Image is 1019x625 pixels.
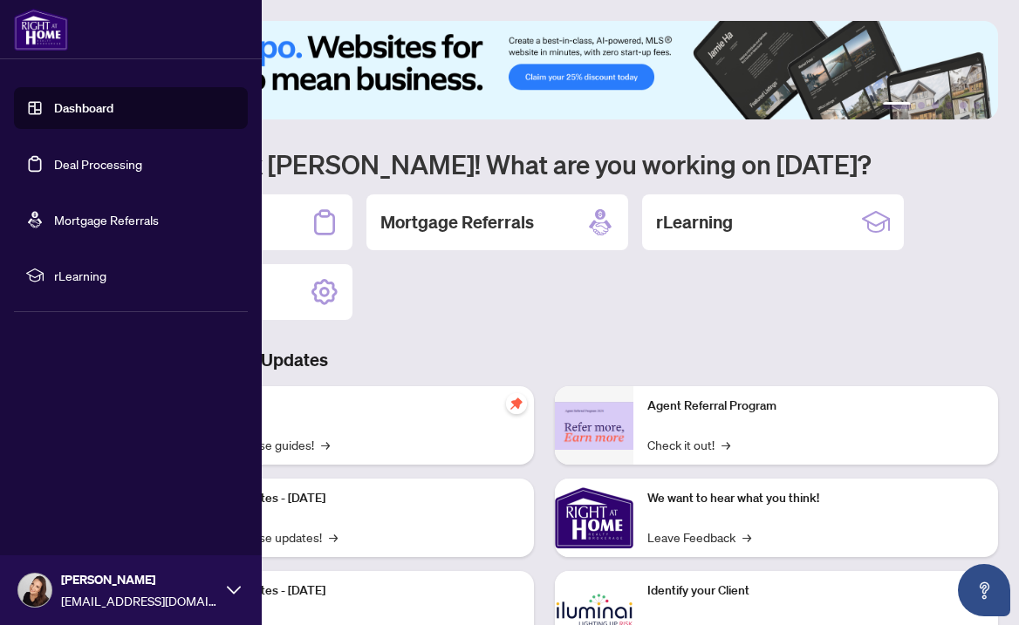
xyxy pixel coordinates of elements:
[61,591,218,610] span: [EMAIL_ADDRESS][DOMAIN_NAME]
[183,397,520,416] p: Self-Help
[742,527,751,547] span: →
[647,435,730,454] a: Check it out!→
[647,527,751,547] a: Leave Feedback→
[960,102,967,109] button: 5
[932,102,939,109] button: 3
[91,147,998,180] h1: Welcome back [PERSON_NAME]! What are you working on [DATE]?
[380,210,534,234] h2: Mortgage Referrals
[18,574,51,607] img: Profile Icon
[918,102,925,109] button: 2
[54,212,159,228] a: Mortgage Referrals
[883,102,911,109] button: 1
[506,393,527,414] span: pushpin
[329,527,338,547] span: →
[647,397,984,416] p: Agent Referral Program
[974,102,981,109] button: 6
[958,564,1010,616] button: Open asap
[647,581,984,601] p: Identify your Client
[183,489,520,508] p: Platform Updates - [DATE]
[54,266,236,285] span: rLearning
[555,402,633,450] img: Agent Referral Program
[14,9,68,51] img: logo
[91,21,998,119] img: Slide 0
[946,102,953,109] button: 4
[54,156,142,172] a: Deal Processing
[91,348,998,372] h3: Brokerage & Industry Updates
[555,479,633,557] img: We want to hear what you think!
[54,100,113,116] a: Dashboard
[722,435,730,454] span: →
[183,581,520,601] p: Platform Updates - [DATE]
[647,489,984,508] p: We want to hear what you think!
[321,435,330,454] span: →
[656,210,733,234] h2: rLearning
[61,570,218,589] span: [PERSON_NAME]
